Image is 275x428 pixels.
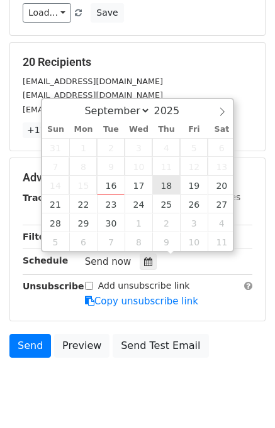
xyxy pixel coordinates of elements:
[97,176,125,195] span: September 16, 2025
[180,157,208,176] span: September 12, 2025
[85,296,198,307] a: Copy unsubscribe link
[23,90,163,100] small: [EMAIL_ADDRESS][DOMAIN_NAME]
[212,368,275,428] iframe: Chat Widget
[180,195,208,213] span: September 26, 2025
[180,232,208,251] span: October 10, 2025
[23,77,163,86] small: [EMAIL_ADDRESS][DOMAIN_NAME]
[23,232,55,242] strong: Filters
[69,126,97,134] span: Mon
[152,138,180,157] span: September 4, 2025
[69,138,97,157] span: September 1, 2025
[69,213,97,232] span: September 29, 2025
[152,157,180,176] span: September 11, 2025
[97,157,125,176] span: September 9, 2025
[208,126,235,134] span: Sat
[125,126,152,134] span: Wed
[23,122,76,138] a: +17 more
[152,213,180,232] span: October 2, 2025
[152,232,180,251] span: October 9, 2025
[23,193,65,203] strong: Tracking
[23,281,84,291] strong: Unsubscribe
[69,195,97,213] span: September 22, 2025
[180,213,208,232] span: October 3, 2025
[9,334,51,358] a: Send
[23,105,163,114] small: [EMAIL_ADDRESS][DOMAIN_NAME]
[113,334,208,358] a: Send Test Email
[42,157,70,176] span: September 7, 2025
[125,232,152,251] span: October 8, 2025
[42,195,70,213] span: September 21, 2025
[208,195,235,213] span: September 27, 2025
[69,232,97,251] span: October 6, 2025
[23,171,252,185] h5: Advanced
[69,157,97,176] span: September 8, 2025
[42,232,70,251] span: October 5, 2025
[125,213,152,232] span: October 1, 2025
[97,138,125,157] span: September 2, 2025
[97,126,125,134] span: Tue
[97,213,125,232] span: September 30, 2025
[42,126,70,134] span: Sun
[180,176,208,195] span: September 19, 2025
[208,157,235,176] span: September 13, 2025
[208,138,235,157] span: September 6, 2025
[208,232,235,251] span: October 11, 2025
[23,55,252,69] h5: 20 Recipients
[98,279,190,292] label: Add unsubscribe link
[125,176,152,195] span: September 17, 2025
[152,195,180,213] span: September 25, 2025
[125,195,152,213] span: September 24, 2025
[152,176,180,195] span: September 18, 2025
[208,213,235,232] span: October 4, 2025
[69,176,97,195] span: September 15, 2025
[42,176,70,195] span: September 14, 2025
[23,3,71,23] a: Load...
[97,232,125,251] span: October 7, 2025
[180,126,208,134] span: Fri
[125,138,152,157] span: September 3, 2025
[152,126,180,134] span: Thu
[150,105,196,117] input: Year
[180,138,208,157] span: September 5, 2025
[97,195,125,213] span: September 23, 2025
[42,213,70,232] span: September 28, 2025
[54,334,109,358] a: Preview
[125,157,152,176] span: September 10, 2025
[42,138,70,157] span: August 31, 2025
[85,256,132,267] span: Send now
[208,176,235,195] span: September 20, 2025
[23,255,68,265] strong: Schedule
[91,3,123,23] button: Save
